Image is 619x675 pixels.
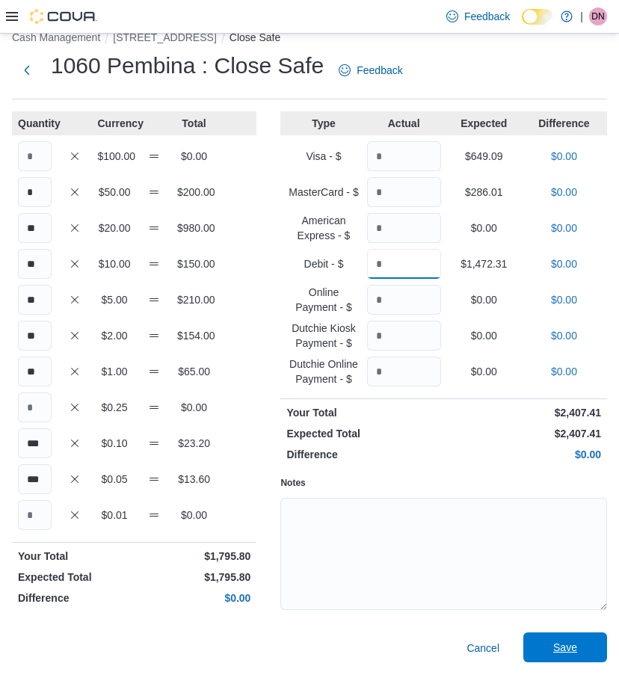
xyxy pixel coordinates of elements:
p: $0.00 [177,400,211,415]
button: Close Safe [230,31,280,43]
p: Your Total [286,405,440,420]
p: Dutchie Online Payment - $ [286,357,360,386]
p: Quantity [18,116,52,131]
input: Quantity [367,357,441,386]
span: DN [591,7,604,25]
p: $0.10 [97,436,131,451]
input: Quantity [18,357,52,386]
span: Feedback [464,9,510,24]
p: $10.00 [97,256,131,271]
p: Expected Total [18,570,132,585]
label: Notes [280,477,305,489]
p: $100.00 [97,149,131,164]
h1: 1060 Pembina : Close Safe [51,51,324,81]
input: Quantity [367,321,441,351]
p: $2.00 [97,328,131,343]
p: $0.01 [97,508,131,523]
p: $20.00 [97,221,131,235]
p: Expected [447,116,521,131]
p: $1,472.31 [447,256,521,271]
p: $1.00 [97,364,131,379]
p: $0.25 [97,400,131,415]
p: $0.00 [177,149,211,164]
p: Expected Total [286,426,440,441]
p: $0.00 [447,221,521,235]
p: $0.00 [447,292,521,307]
p: Dutchie Kiosk Payment - $ [286,321,360,351]
p: $2,407.41 [447,426,601,441]
p: Actual [367,116,441,131]
p: $200.00 [177,185,211,200]
p: $50.00 [97,185,131,200]
p: $0.00 [138,591,251,605]
span: Cancel [466,641,499,656]
p: $0.00 [447,328,521,343]
p: $286.01 [447,185,521,200]
p: $13.60 [177,472,211,487]
button: Next [12,55,42,85]
p: $649.09 [447,149,521,164]
button: [STREET_ADDRESS] [113,31,216,43]
p: $154.00 [177,328,211,343]
button: Cancel [461,633,505,663]
input: Quantity [18,177,52,207]
p: Currency [97,116,131,131]
p: $1,795.80 [138,549,251,564]
input: Quantity [18,428,52,458]
p: $0.00 [527,256,601,271]
input: Quantity [367,285,441,315]
p: Difference [18,591,132,605]
input: Quantity [18,464,52,494]
img: Cova [30,9,97,24]
span: Feedback [357,63,402,78]
nav: An example of EuiBreadcrumbs [12,30,607,48]
div: Danica Newman [589,7,607,25]
p: MasterCard - $ [286,185,360,200]
p: $0.00 [447,364,521,379]
p: $0.00 [527,149,601,164]
p: $0.00 [527,221,601,235]
p: Difference [286,447,440,462]
p: American Express - $ [286,213,360,243]
p: $0.00 [527,364,601,379]
p: $0.00 [527,185,601,200]
p: Online Payment - $ [286,285,360,315]
p: $0.00 [447,447,601,462]
p: Visa - $ [286,149,360,164]
p: Debit - $ [286,256,360,271]
input: Quantity [367,177,441,207]
span: Save [553,640,577,655]
input: Quantity [367,213,441,243]
a: Feedback [440,1,516,31]
p: Difference [527,116,601,131]
p: $5.00 [97,292,131,307]
p: $0.00 [527,328,601,343]
p: Type [286,116,360,131]
input: Quantity [18,141,52,171]
p: $150.00 [177,256,211,271]
p: $0.00 [177,508,211,523]
p: $1,795.80 [138,570,251,585]
input: Quantity [18,213,52,243]
button: Save [523,632,607,662]
input: Quantity [18,249,52,279]
p: Your Total [18,549,132,564]
input: Dark Mode [522,9,553,25]
input: Quantity [18,321,52,351]
p: $0.00 [527,292,601,307]
p: $23.20 [177,436,211,451]
button: Cash Management [12,31,100,43]
input: Quantity [18,285,52,315]
p: Total [177,116,211,131]
input: Quantity [18,500,52,530]
p: $0.05 [97,472,131,487]
p: $2,407.41 [447,405,601,420]
p: | [580,7,583,25]
p: $65.00 [177,364,211,379]
input: Quantity [367,249,441,279]
p: $210.00 [177,292,211,307]
input: Quantity [18,392,52,422]
p: $980.00 [177,221,211,235]
a: Feedback [333,55,408,85]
